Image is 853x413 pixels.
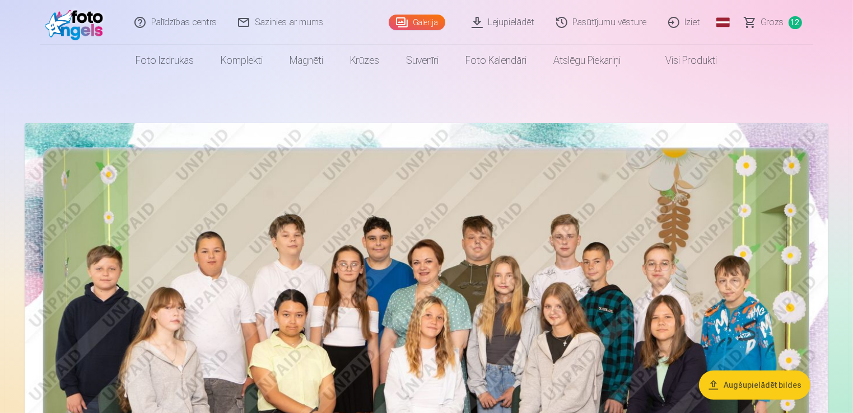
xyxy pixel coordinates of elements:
[540,45,635,76] a: Atslēgu piekariņi
[635,45,731,76] a: Visi produkti
[789,16,802,29] span: 12
[453,45,540,76] a: Foto kalendāri
[123,45,208,76] a: Foto izdrukas
[277,45,337,76] a: Magnēti
[208,45,277,76] a: Komplekti
[45,4,109,40] img: /fa1
[699,370,810,400] button: Augšupielādēt bildes
[393,45,453,76] a: Suvenīri
[761,16,784,29] span: Grozs
[389,15,445,30] a: Galerija
[337,45,393,76] a: Krūzes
